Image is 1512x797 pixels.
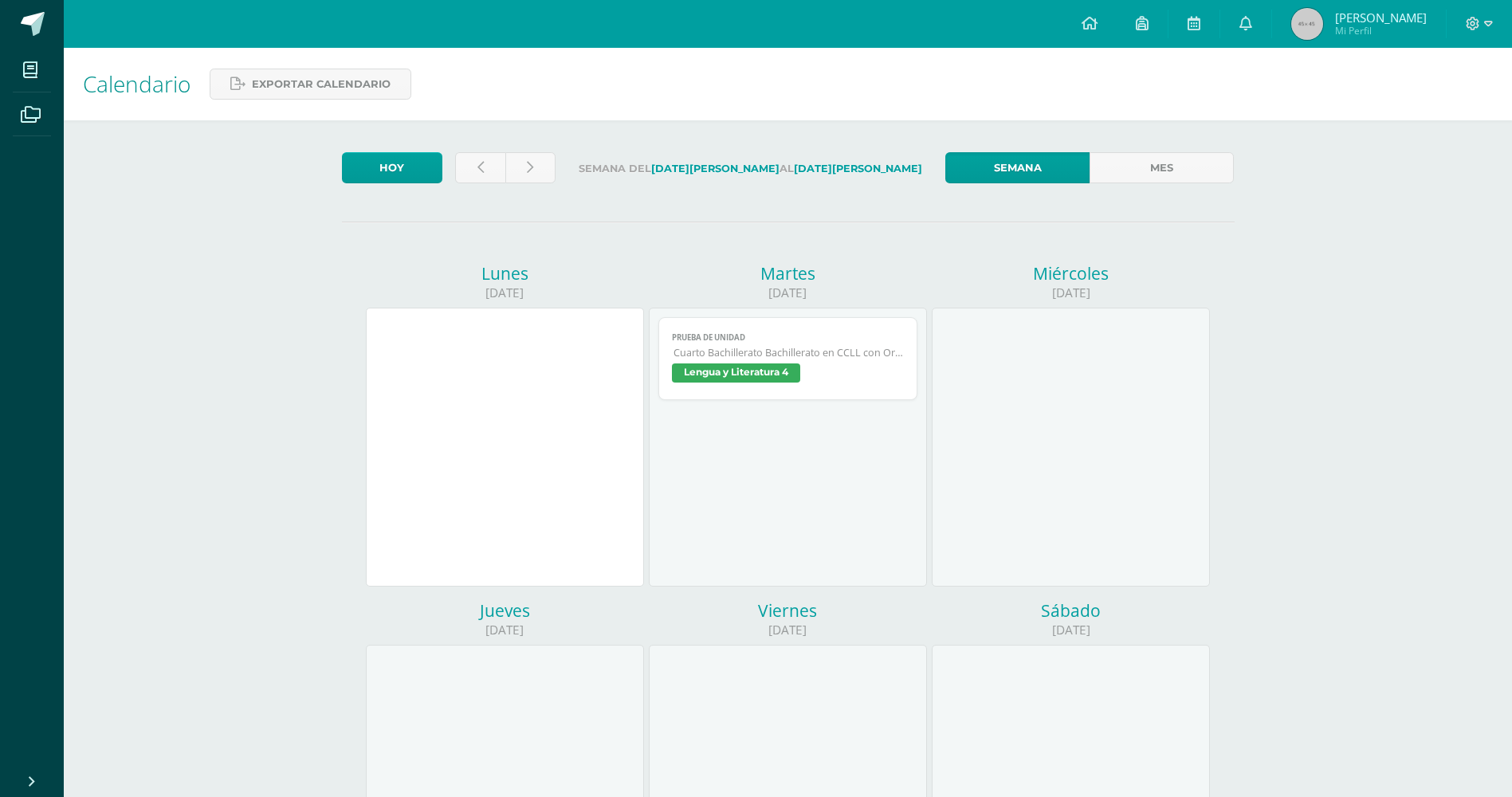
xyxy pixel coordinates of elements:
[932,622,1210,638] div: [DATE]
[649,285,927,301] div: [DATE]
[651,163,780,175] strong: [DATE][PERSON_NAME]
[672,363,800,383] span: Lengua y Literatura 4
[366,262,644,285] div: Lunes
[658,317,917,400] a: Prueba de unidadCuarto Bachillerato Bachillerato en CCLL con Orientación en Diseño GráficoLengua ...
[649,622,927,638] div: [DATE]
[366,285,644,301] div: [DATE]
[674,346,904,359] span: Cuarto Bachillerato Bachillerato en CCLL con Orientación en Diseño Gráfico
[672,332,904,343] span: Prueba de unidad
[366,622,644,638] div: [DATE]
[932,599,1210,622] div: Sábado
[649,599,927,622] div: Viernes
[210,69,411,100] a: Exportar calendario
[342,152,442,183] a: Hoy
[794,163,922,175] strong: [DATE][PERSON_NAME]
[932,262,1210,285] div: Miércoles
[568,152,933,185] label: Semana del al
[1335,24,1427,37] span: Mi Perfil
[1090,152,1234,183] a: Mes
[945,152,1090,183] a: Semana
[252,69,391,99] span: Exportar calendario
[1291,8,1323,40] img: 45x45
[1335,10,1427,26] span: [PERSON_NAME]
[649,262,927,285] div: Martes
[932,285,1210,301] div: [DATE]
[83,69,190,99] span: Calendario
[366,599,644,622] div: Jueves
